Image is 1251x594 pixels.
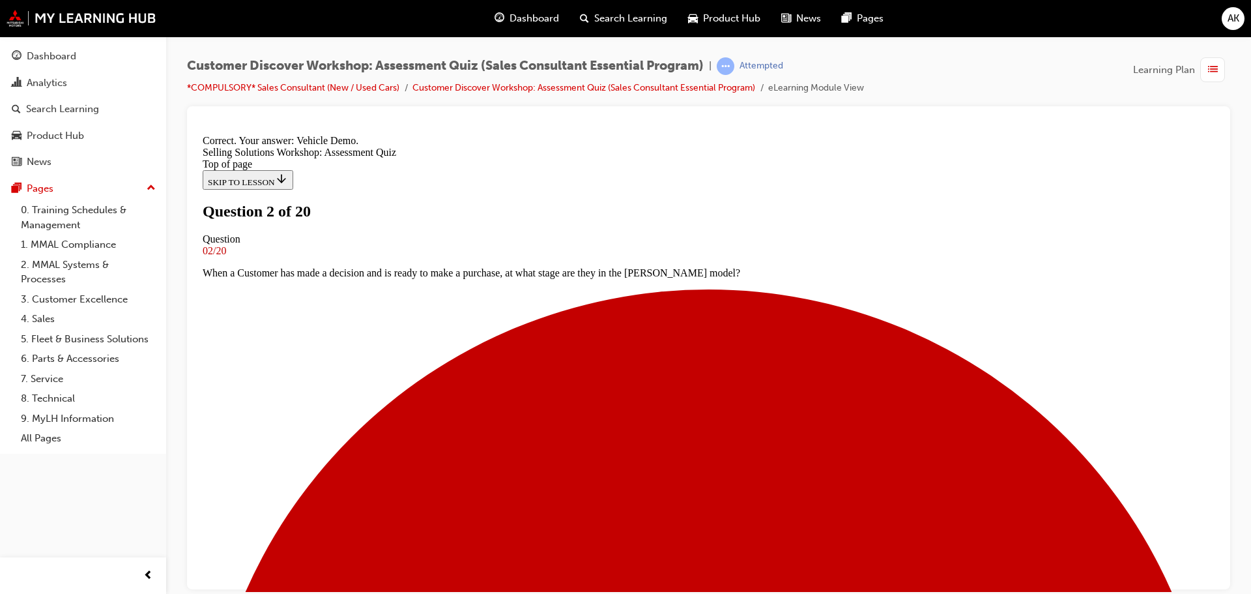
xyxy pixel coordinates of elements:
[857,11,884,26] span: Pages
[16,255,161,290] a: 2. MMAL Systems & Processes
[16,409,161,429] a: 9. MyLH Information
[5,73,1017,91] h1: Question 2 of 20
[580,10,589,27] span: search-icon
[27,76,67,91] div: Analytics
[412,82,755,93] a: Customer Discover Workshop: Assessment Quiz (Sales Consultant Essential Program)
[16,329,161,349] a: 5. Fleet & Business Solutions
[27,155,51,170] div: News
[16,369,161,389] a: 7. Service
[147,180,156,197] span: up-icon
[1222,7,1244,30] button: AK
[16,200,161,235] a: 0. Training Schedules & Management
[688,10,698,27] span: car-icon
[1133,57,1230,82] button: Learning Plan
[27,181,53,196] div: Pages
[16,349,161,369] a: 6. Parts & Accessories
[5,71,161,95] a: Analytics
[771,5,831,32] a: news-iconNews
[484,5,569,32] a: guage-iconDashboard
[5,150,161,174] a: News
[143,568,153,584] span: prev-icon
[12,104,21,115] span: search-icon
[740,60,783,72] div: Attempted
[5,5,1017,17] div: Correct. Your answer: Vehicle Demo.
[5,124,161,148] a: Product Hub
[5,97,161,121] a: Search Learning
[12,78,22,89] span: chart-icon
[510,11,559,26] span: Dashboard
[16,309,161,329] a: 4. Sales
[5,17,1017,29] div: Selling Solutions Workshop: Assessment Quiz
[5,42,161,177] button: DashboardAnalyticsSearch LearningProduct HubNews
[187,82,399,93] a: *COMPULSORY* Sales Consultant (New / Used Cars)
[5,29,1017,40] div: Top of page
[495,10,504,27] span: guage-icon
[26,102,99,117] div: Search Learning
[5,138,1017,149] p: When a Customer has made a decision and is ready to make a purchase, at what stage are they in th...
[16,428,161,449] a: All Pages
[5,40,96,60] button: SKIP TO LESSON
[27,49,76,64] div: Dashboard
[781,10,791,27] span: news-icon
[678,5,771,32] a: car-iconProduct Hub
[5,177,161,201] button: Pages
[7,10,156,27] img: mmal
[1208,62,1218,78] span: list-icon
[16,235,161,255] a: 1. MMAL Compliance
[796,11,821,26] span: News
[187,59,704,74] span: Customer Discover Workshop: Assessment Quiz (Sales Consultant Essential Program)
[717,57,734,75] span: learningRecordVerb_ATTEMPT-icon
[16,389,161,409] a: 8. Technical
[10,48,91,57] span: SKIP TO LESSON
[768,81,864,96] li: eLearning Module View
[12,130,22,142] span: car-icon
[569,5,678,32] a: search-iconSearch Learning
[594,11,667,26] span: Search Learning
[709,59,712,74] span: |
[12,51,22,63] span: guage-icon
[12,156,22,168] span: news-icon
[1133,63,1195,78] span: Learning Plan
[831,5,894,32] a: pages-iconPages
[703,11,760,26] span: Product Hub
[16,290,161,310] a: 3. Customer Excellence
[5,44,161,68] a: Dashboard
[1228,11,1239,26] span: AK
[12,183,22,195] span: pages-icon
[842,10,852,27] span: pages-icon
[5,104,1017,115] div: Question
[27,128,84,143] div: Product Hub
[5,115,1017,127] div: 02/20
